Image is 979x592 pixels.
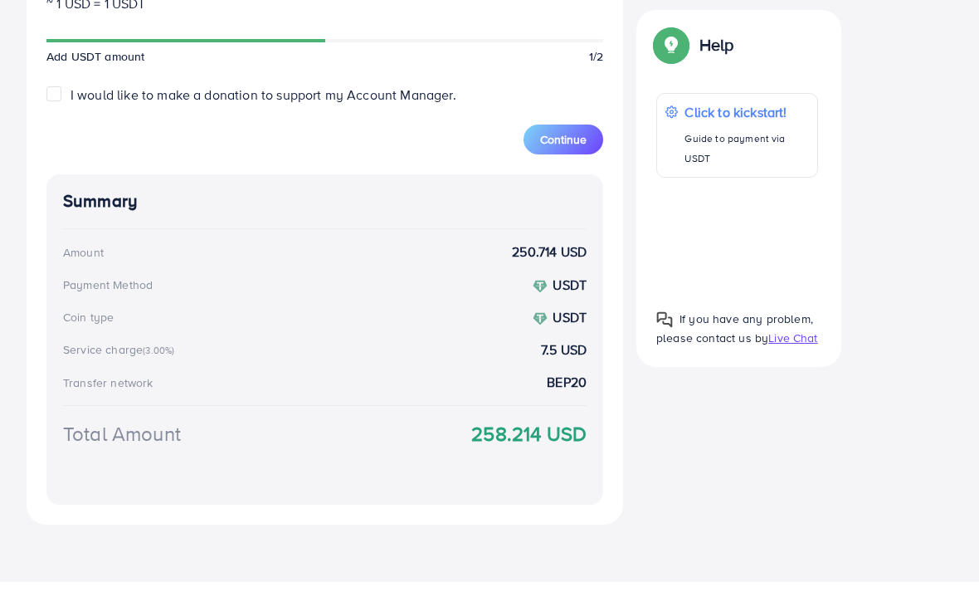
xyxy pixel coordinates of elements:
[684,139,809,179] p: Guide to payment via USDT
[768,340,817,356] span: Live Chat
[547,383,587,402] strong: BEP20
[143,354,174,367] small: (3.00%)
[533,289,548,304] img: coin
[63,254,104,271] div: Amount
[46,58,144,75] span: Add USDT amount
[63,319,114,335] div: Coin type
[63,201,587,222] h4: Summary
[63,384,153,401] div: Transfer network
[684,112,809,132] p: Click to kickstart!
[656,321,673,338] img: Popup guide
[63,351,179,368] div: Service charge
[471,429,587,458] strong: 258.214 USD
[512,252,587,272] strong: 250.714 USD
[63,286,153,303] div: Payment Method
[589,58,603,75] span: 1/2
[699,45,734,65] p: Help
[46,3,603,23] p: ~ 1 USD = 1 USDT
[553,318,587,336] strong: USDT
[63,429,181,458] div: Total Amount
[656,40,686,70] img: Popup guide
[908,517,967,580] iframe: Chat
[540,141,587,158] span: Continue
[541,350,587,369] strong: 7.5 USD
[533,321,548,336] img: coin
[553,286,587,304] strong: USDT
[71,95,456,114] span: I would like to make a donation to support my Account Manager.
[524,135,603,164] button: Continue
[656,320,813,356] span: If you have any problem, please contact us by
